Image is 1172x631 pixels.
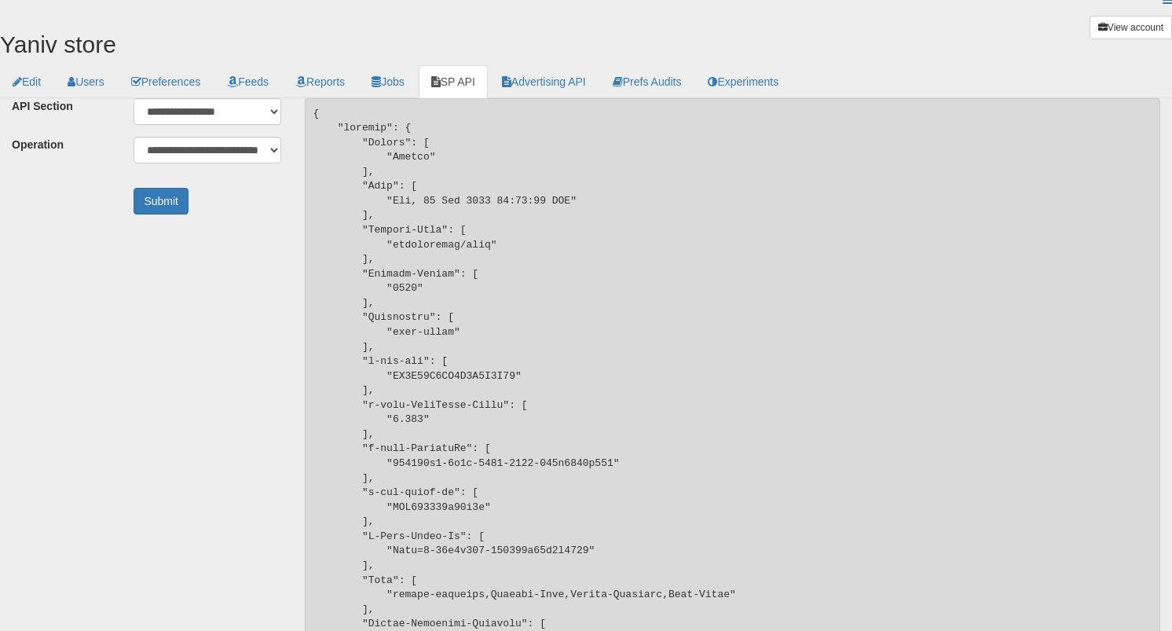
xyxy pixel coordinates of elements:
[134,188,189,215] button: Submit
[1078,16,1101,39] a: View account
[695,65,791,98] a: Experiments
[359,65,417,98] a: Jobs
[489,65,599,98] a: Advertising API
[419,65,488,98] a: SP API
[283,65,357,98] a: Reports
[55,65,117,98] a: Users
[214,65,281,98] a: Feeds
[119,65,213,98] a: Preferences
[600,65,694,98] a: Prefs Audits
[1090,16,1172,39] button: View account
